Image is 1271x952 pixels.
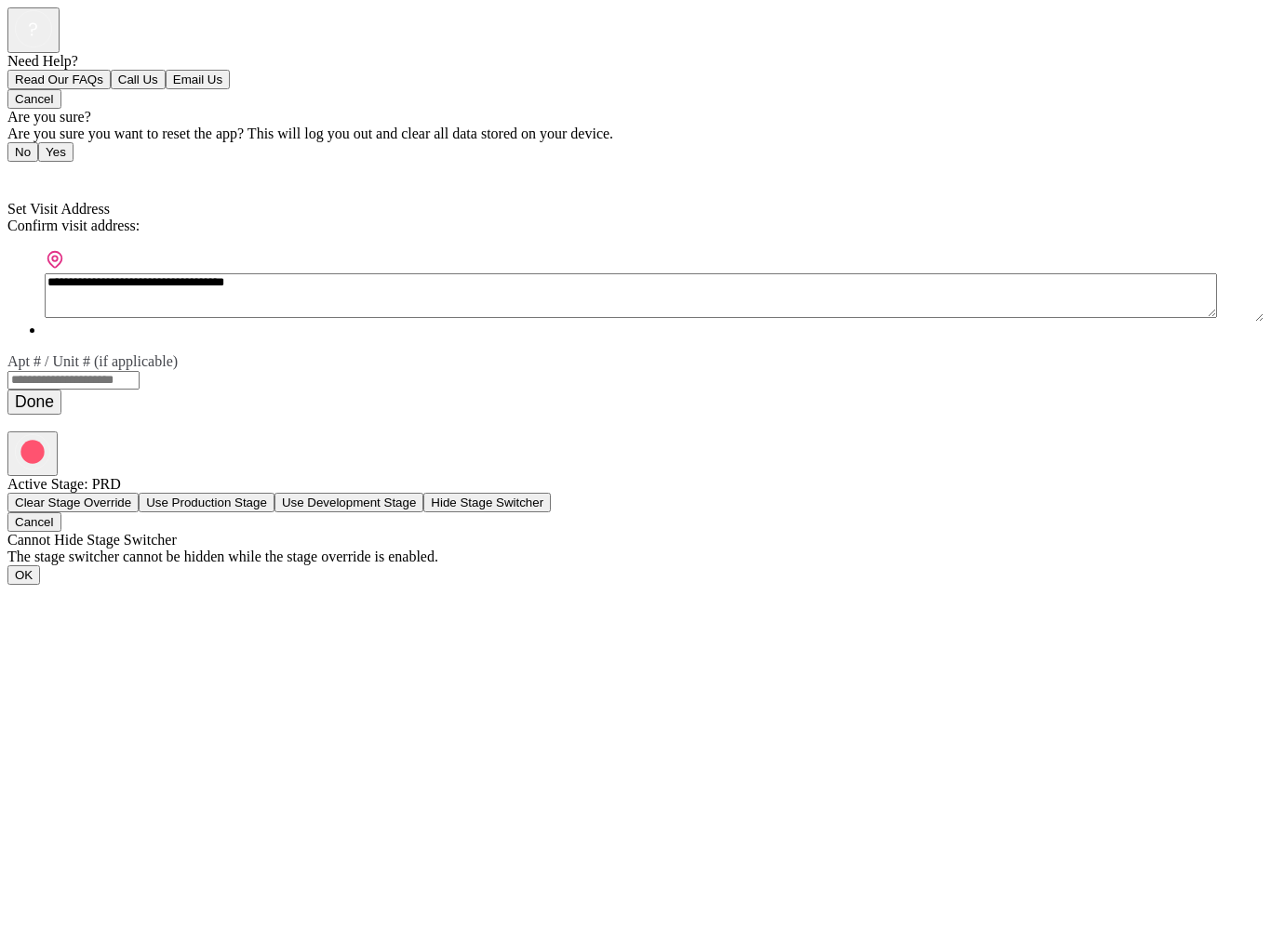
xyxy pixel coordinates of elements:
a: Back [7,167,49,183]
button: Cancel [7,89,61,109]
button: Call Us [111,70,166,89]
div: Are you sure you want to reset the app? This will log you out and clear all data stored on your d... [7,126,1264,142]
button: Clear Stage Override [7,493,139,512]
button: Read Our FAQs [7,70,111,89]
div: Confirm visit address: [7,218,1264,234]
div: Are you sure? [7,109,1264,126]
span: Set Visit Address [7,201,110,217]
div: Need Help? [7,53,1264,70]
div: Cannot Hide Stage Switcher [7,532,1264,549]
button: Hide Stage Switcher [423,493,551,512]
button: Email Us [166,70,230,89]
span: Back [19,167,49,183]
div: Active Stage: PRD [7,476,1264,493]
button: Use Development Stage [274,493,423,512]
button: Cancel [7,512,61,532]
button: Yes [38,142,74,162]
button: No [7,142,38,162]
span: Apt # / Unit # (if applicable) [7,353,178,369]
button: Use Production Stage [139,493,274,512]
div: The stage switcher cannot be hidden while the stage override is enabled. [7,549,1264,565]
button: OK [7,565,40,585]
button: Done [7,390,61,415]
